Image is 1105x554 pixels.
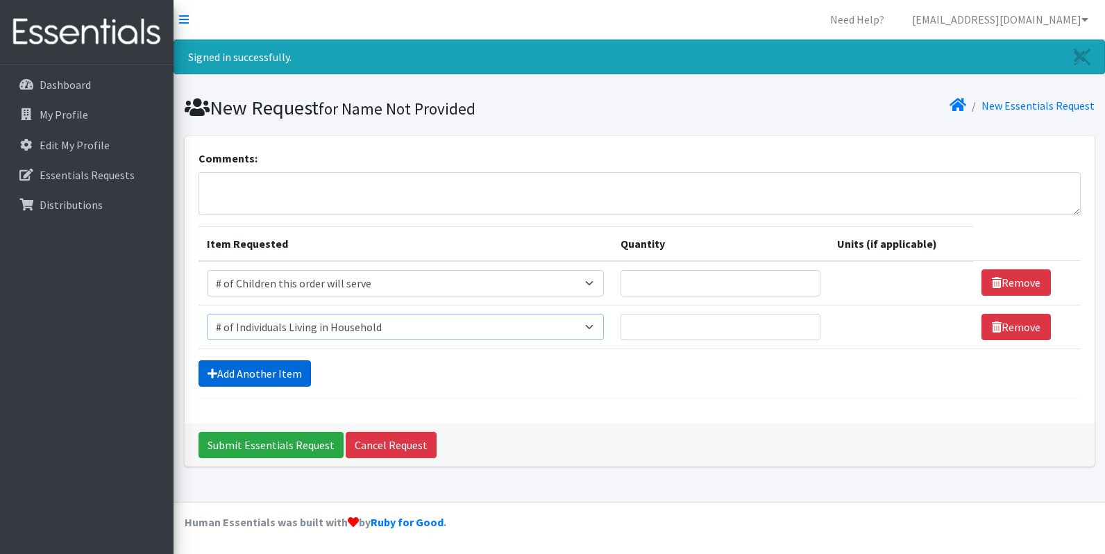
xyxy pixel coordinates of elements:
p: My Profile [40,108,88,121]
a: Distributions [6,191,168,219]
th: Item Requested [199,226,612,261]
a: Remove [981,269,1051,296]
a: Dashboard [6,71,168,99]
th: Quantity [612,226,829,261]
input: Submit Essentials Request [199,432,344,458]
a: My Profile [6,101,168,128]
p: Distributions [40,198,103,212]
p: Dashboard [40,78,91,92]
th: Units (if applicable) [829,226,974,261]
p: Essentials Requests [40,168,135,182]
a: Edit My Profile [6,131,168,159]
a: Close [1060,40,1104,74]
a: Cancel Request [346,432,437,458]
img: HumanEssentials [6,9,168,56]
a: Ruby for Good [371,515,444,529]
strong: Human Essentials was built with by . [185,515,446,529]
small: for Name Not Provided [319,99,475,119]
div: Signed in successfully. [174,40,1105,74]
a: New Essentials Request [981,99,1095,112]
a: [EMAIL_ADDRESS][DOMAIN_NAME] [901,6,1099,33]
p: Edit My Profile [40,138,110,152]
a: Remove [981,314,1051,340]
a: Add Another Item [199,360,311,387]
a: Essentials Requests [6,161,168,189]
a: Need Help? [819,6,895,33]
h1: New Request [185,96,634,120]
label: Comments: [199,150,258,167]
